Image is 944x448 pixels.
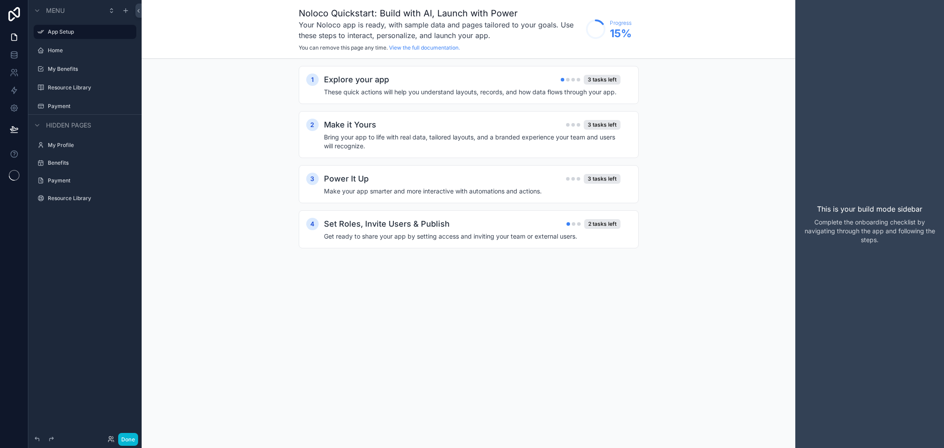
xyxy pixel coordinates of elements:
h4: Get ready to share your app by setting access and inviting your team or external users. [324,232,620,241]
label: Payment [48,103,135,110]
div: 3 tasks left [584,120,620,130]
label: App Setup [48,28,131,35]
div: 3 [306,173,319,185]
label: Home [48,47,135,54]
div: 1 [306,73,319,86]
h2: Make it Yours [324,119,376,131]
span: Hidden pages [46,121,91,130]
div: scrollable content [142,59,795,273]
div: 4 [306,218,319,230]
h2: Explore your app [324,73,389,86]
label: Payment [48,177,135,184]
p: This is your build mode sidebar [817,204,922,214]
label: Resource Library [48,195,135,202]
h4: These quick actions will help you understand layouts, records, and how data flows through your app. [324,88,620,97]
h4: Make your app smarter and more interactive with automations and actions. [324,187,620,196]
button: Done [118,433,138,446]
label: Resource Library [48,84,135,91]
div: 3 tasks left [584,75,620,85]
h1: Noloco Quickstart: Build with AI, Launch with Power [299,7,582,19]
div: 2 tasks left [584,219,620,229]
span: Progress [610,19,632,27]
span: Menu [46,6,65,15]
div: 2 [306,119,319,131]
label: My Benefits [48,66,135,73]
h4: Bring your app to life with real data, tailored layouts, and a branded experience your team and u... [324,133,620,151]
p: Complete the onboarding checklist by navigating through the app and following the steps. [802,218,937,244]
label: Benefits [48,159,135,166]
label: My Profile [48,142,135,149]
h2: Power It Up [324,173,369,185]
span: You can remove this page any time. [299,44,388,51]
h2: Set Roles, Invite Users & Publish [324,218,450,230]
a: View the full documentation. [389,44,460,51]
span: 15 % [610,27,632,41]
div: 3 tasks left [584,174,620,184]
h3: Your Noloco app is ready, with sample data and pages tailored to your goals. Use these steps to i... [299,19,582,41]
